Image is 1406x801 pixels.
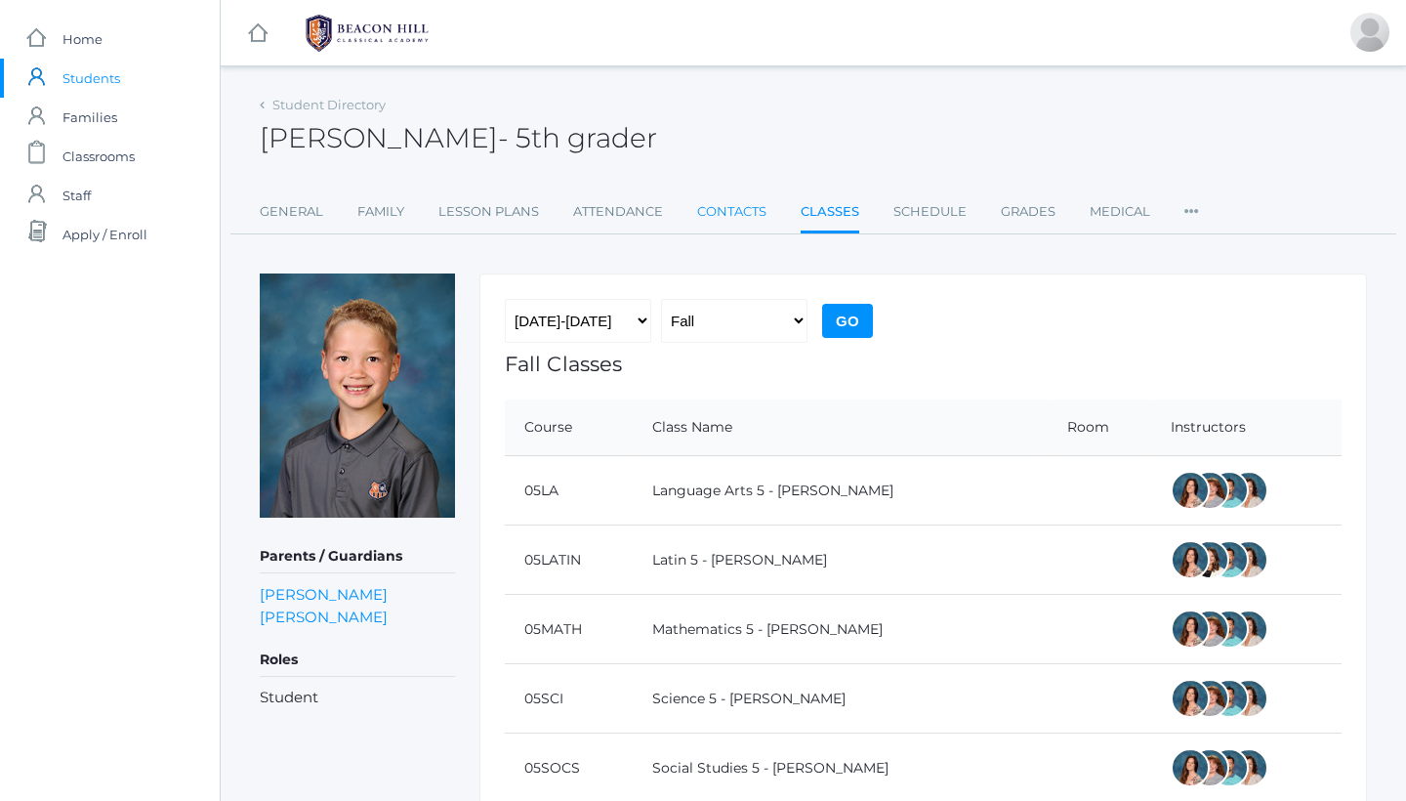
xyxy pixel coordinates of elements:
[652,759,889,777] a: Social Studies 5 - [PERSON_NAME]
[62,59,120,98] span: Students
[505,664,633,734] td: 05SCI
[505,456,633,526] td: 05LA
[505,353,1342,375] h1: Fall Classes
[1001,192,1055,232] a: Grades
[1171,540,1210,579] div: Rebecca Salazar
[272,97,386,112] a: Student Directory
[438,192,539,232] a: Lesson Plans
[822,304,873,338] input: Go
[697,192,766,232] a: Contacts
[505,526,633,595] td: 05LATIN
[652,620,883,638] a: Mathematics 5 - [PERSON_NAME]
[260,644,455,677] h5: Roles
[505,400,633,456] th: Course
[801,192,859,234] a: Classes
[1229,540,1268,579] div: Cari Burke
[260,540,455,573] h5: Parents / Guardians
[260,583,388,606] a: [PERSON_NAME]
[1171,679,1210,718] div: Rebecca Salazar
[1210,471,1249,510] div: Westen Taylor
[505,595,633,664] td: 05MATH
[498,121,657,154] span: - 5th grader
[1190,748,1229,787] div: Sarah Bence
[1190,610,1229,649] div: Sarah Bence
[893,192,967,232] a: Schedule
[1190,679,1229,718] div: Sarah Bence
[260,123,657,153] h2: [PERSON_NAME]
[633,400,1048,456] th: Class Name
[1350,13,1389,52] div: Jen Hein
[1210,748,1249,787] div: Westen Taylor
[1171,610,1210,649] div: Rebecca Salazar
[1229,748,1268,787] div: Cari Burke
[1210,540,1249,579] div: Westen Taylor
[260,274,455,518] img: Grant Hein
[1151,400,1342,456] th: Instructors
[62,98,117,137] span: Families
[357,192,404,232] a: Family
[260,192,323,232] a: General
[1210,679,1249,718] div: Westen Taylor
[1171,471,1210,510] div: Rebecca Salazar
[1229,679,1268,718] div: Cari Burke
[62,176,91,215] span: Staff
[62,20,103,59] span: Home
[260,606,388,628] a: [PERSON_NAME]
[652,482,893,499] a: Language Arts 5 - [PERSON_NAME]
[1190,540,1229,579] div: Teresa Deutsch
[1048,400,1151,456] th: Room
[1171,748,1210,787] div: Rebecca Salazar
[1210,610,1249,649] div: Westen Taylor
[1229,471,1268,510] div: Cari Burke
[1229,610,1268,649] div: Cari Burke
[573,192,663,232] a: Attendance
[62,137,135,176] span: Classrooms
[1190,471,1229,510] div: Sarah Bence
[1090,192,1150,232] a: Medical
[652,551,827,569] a: Latin 5 - [PERSON_NAME]
[652,690,846,707] a: Science 5 - [PERSON_NAME]
[294,9,440,58] img: BHCALogos-05-308ed15e86a5a0abce9b8dd61676a3503ac9727e845dece92d48e8588c001991.png
[260,687,455,709] li: Student
[62,215,147,254] span: Apply / Enroll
